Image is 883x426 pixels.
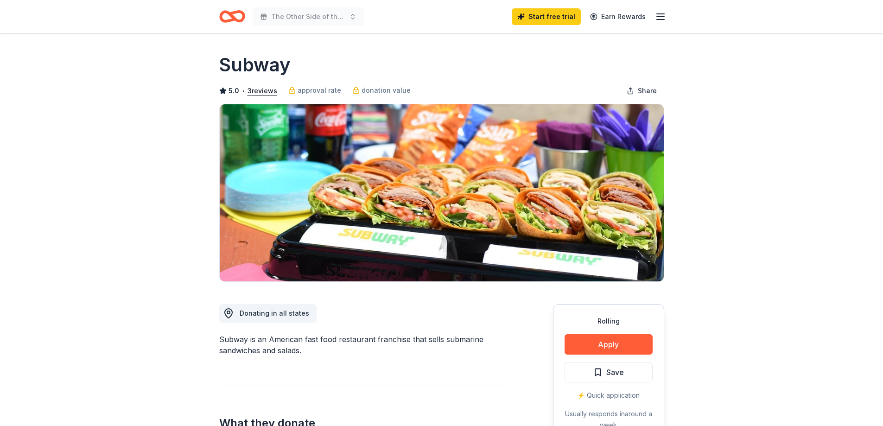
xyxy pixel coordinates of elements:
[638,85,657,96] span: Share
[619,82,664,100] button: Share
[584,8,651,25] a: Earn Rewards
[219,52,291,78] h1: Subway
[298,85,341,96] span: approval rate
[362,85,411,96] span: donation value
[253,7,364,26] button: The Other Side of the Anvil
[288,85,341,96] a: approval rate
[240,309,309,317] span: Donating in all states
[565,316,653,327] div: Rolling
[606,366,624,378] span: Save
[248,85,277,96] button: 3reviews
[220,104,664,281] img: Image for Subway
[271,11,345,22] span: The Other Side of the Anvil
[512,8,581,25] a: Start free trial
[565,334,653,355] button: Apply
[352,85,411,96] a: donation value
[229,85,239,96] span: 5.0
[565,390,653,401] div: ⚡️ Quick application
[219,334,508,356] div: Subway is an American fast food restaurant franchise that sells submarine sandwiches and salads.
[565,362,653,382] button: Save
[219,6,245,27] a: Home
[241,87,245,95] span: •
